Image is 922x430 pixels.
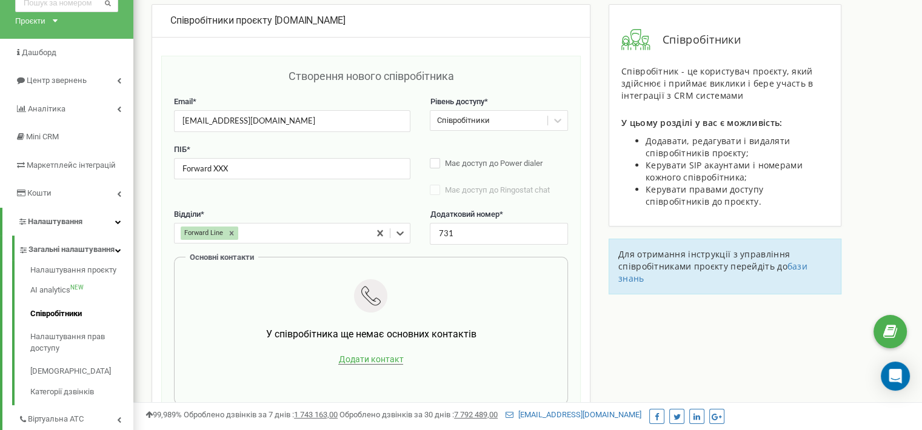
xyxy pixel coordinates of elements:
[30,265,133,279] a: Налаштування проєкту
[27,188,52,197] span: Кошти
[18,236,133,260] a: Загальні налаштування
[174,110,410,131] input: Введіть Email
[30,302,133,326] a: Співробітники
[650,32,741,48] span: Співробітники
[430,97,484,106] span: Рівень доступу
[646,184,763,207] span: Керувати правами доступу співробітників до проєкту.
[27,76,87,85] span: Центр звернень
[294,410,338,419] u: 1 743 163,00
[27,160,116,170] span: Маркетплейс інтеграцій
[881,362,910,391] div: Open Intercom Messenger
[454,410,498,419] u: 7 792 489,00
[506,410,641,419] a: [EMAIL_ADDRESS][DOMAIN_NAME]
[30,325,133,360] a: Налаштування прав доступу
[184,410,338,419] span: Оброблено дзвінків за 7 днів :
[26,132,59,141] span: Mini CRM
[445,159,543,168] span: Має доступ до Power dialer
[288,70,453,82] span: Створення нового співробітника
[181,227,225,240] div: Forward Line
[30,383,133,398] a: Категорії дзвінків
[618,248,790,272] span: Для отримання інструкції з управління співробітниками проєкту перейдіть до
[174,210,201,219] span: Відділи
[145,410,182,419] span: 99,989%
[18,405,133,430] a: Віртуальна АТС
[190,253,254,262] span: Основні контакти
[2,208,133,236] a: Налаштування
[621,65,813,101] span: Співробітник - це користувач проєкту, який здійснює і приймає виклики і бере участь в інтеграції ...
[15,15,45,27] div: Проєкти
[646,159,803,183] span: Керувати SIP акаунтами і номерами кожного співробітника;
[170,15,272,26] span: Співробітники проєкту
[266,328,476,340] span: У співробітника ще немає основних контактів
[338,354,403,365] span: Додати контакт
[430,210,499,219] span: Додатковий номер
[174,145,187,154] span: ПІБ
[174,158,410,179] input: Введіть ПІБ
[28,104,65,113] span: Аналiтика
[28,217,82,226] span: Налаштування
[430,223,567,244] input: Вкажіть додатковий номер
[28,414,84,425] span: Віртуальна АТС
[174,97,193,106] span: Email
[436,115,489,127] div: Співробітники
[28,244,115,256] span: Загальні налаштування
[339,410,498,419] span: Оброблено дзвінків за 30 днів :
[170,14,572,28] div: [DOMAIN_NAME]
[646,135,790,159] span: Додавати, редагувати і видаляти співробітників проєкту;
[445,185,550,194] span: Має доступ до Ringostat chat
[30,360,133,383] a: [DEMOGRAPHIC_DATA]
[30,279,133,302] a: AI analyticsNEW
[621,117,783,128] span: У цьому розділі у вас є можливість:
[22,48,56,57] span: Дашборд
[618,260,807,284] a: бази знань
